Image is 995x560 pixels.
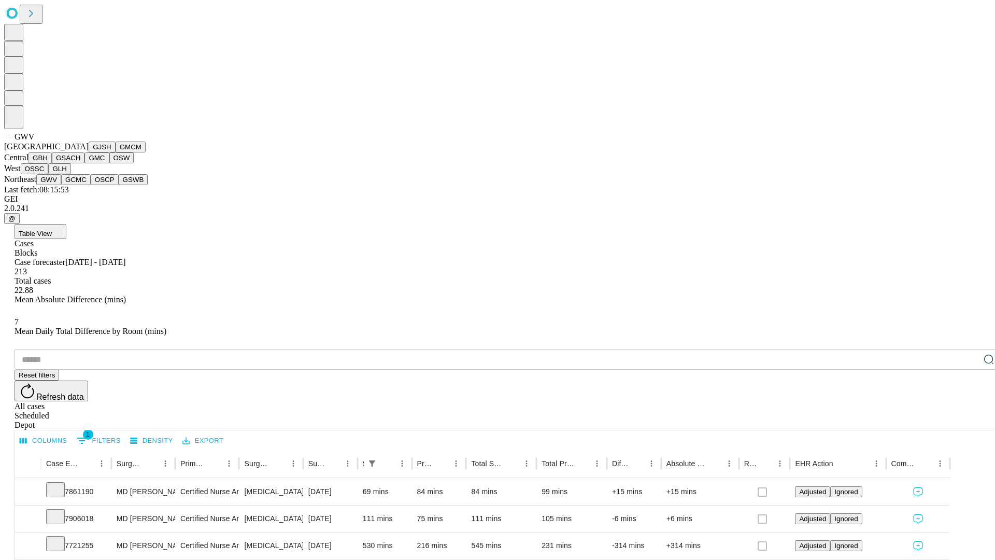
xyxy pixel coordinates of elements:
[48,163,70,174] button: GLH
[830,540,862,551] button: Ignored
[180,533,234,559] div: Certified Nurse Anesthetist
[21,163,49,174] button: OSSC
[542,506,602,532] div: 105 mins
[91,174,119,185] button: OSCP
[15,381,88,401] button: Refresh data
[74,432,123,449] button: Show filters
[20,483,36,501] button: Expand
[799,542,826,550] span: Adjusted
[8,215,16,222] span: @
[116,142,146,152] button: GMCM
[795,459,833,468] div: EHR Action
[308,479,352,505] div: [DATE]
[84,152,109,163] button: GMC
[830,513,862,524] button: Ignored
[308,459,325,468] div: Surgery Date
[830,486,862,497] button: Ignored
[15,258,65,267] span: Case forecaster
[144,456,158,471] button: Sort
[19,371,55,379] span: Reset filters
[46,533,106,559] div: 7721255
[17,433,70,449] button: Select columns
[722,456,736,471] button: Menu
[834,488,858,496] span: Ignored
[15,295,126,304] span: Mean Absolute Difference (mins)
[644,456,659,471] button: Menu
[109,152,134,163] button: OSW
[395,456,409,471] button: Menu
[83,429,93,440] span: 1
[15,286,33,295] span: 22.88
[744,459,758,468] div: Resolved in EHR
[244,506,297,532] div: [MEDICAL_DATA] LEG,KNEE, ANKLE DEEP
[542,533,602,559] div: 231 mins
[575,456,590,471] button: Sort
[363,533,407,559] div: 530 mins
[308,506,352,532] div: [DATE]
[363,479,407,505] div: 69 mins
[326,456,340,471] button: Sort
[286,456,301,471] button: Menu
[340,456,355,471] button: Menu
[933,456,947,471] button: Menu
[799,515,826,523] span: Adjusted
[4,204,991,213] div: 2.0.241
[207,456,222,471] button: Sort
[365,456,379,471] div: 1 active filter
[4,164,21,173] span: West
[4,153,29,162] span: Central
[4,185,69,194] span: Last fetch: 08:15:53
[244,479,297,505] div: [MEDICAL_DATA] SKIN [MEDICAL_DATA] MUSCLE AND BONE
[4,175,36,184] span: Northeast
[795,513,830,524] button: Adjusted
[52,152,84,163] button: GSACH
[15,276,51,285] span: Total cases
[65,258,125,267] span: [DATE] - [DATE]
[19,230,52,237] span: Table View
[272,456,286,471] button: Sort
[434,456,449,471] button: Sort
[834,456,849,471] button: Sort
[80,456,94,471] button: Sort
[15,224,66,239] button: Table View
[666,533,734,559] div: +314 mins
[612,506,656,532] div: -6 mins
[666,506,734,532] div: +6 mins
[180,433,226,449] button: Export
[612,459,629,468] div: Difference
[36,174,61,185] button: GWV
[4,194,991,204] div: GEI
[869,456,884,471] button: Menu
[666,479,734,505] div: +15 mins
[471,506,531,532] div: 111 mins
[542,479,602,505] div: 99 mins
[89,142,116,152] button: GJSH
[15,267,27,276] span: 213
[61,174,91,185] button: GCMC
[795,540,830,551] button: Adjusted
[127,433,176,449] button: Density
[244,533,297,559] div: [MEDICAL_DATA]
[117,479,170,505] div: MD [PERSON_NAME] [PERSON_NAME] Md
[417,479,461,505] div: 84 mins
[117,506,170,532] div: MD [PERSON_NAME] [PERSON_NAME] Md
[918,456,933,471] button: Sort
[666,459,706,468] div: Absolute Difference
[244,459,270,468] div: Surgery Name
[380,456,395,471] button: Sort
[4,142,89,151] span: [GEOGRAPHIC_DATA]
[363,506,407,532] div: 111 mins
[891,459,917,468] div: Comments
[630,456,644,471] button: Sort
[834,515,858,523] span: Ignored
[471,479,531,505] div: 84 mins
[449,456,463,471] button: Menu
[417,459,434,468] div: Predicted In Room Duration
[36,393,84,401] span: Refresh data
[707,456,722,471] button: Sort
[471,459,504,468] div: Total Scheduled Duration
[119,174,148,185] button: GSWB
[417,506,461,532] div: 75 mins
[758,456,773,471] button: Sort
[519,456,534,471] button: Menu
